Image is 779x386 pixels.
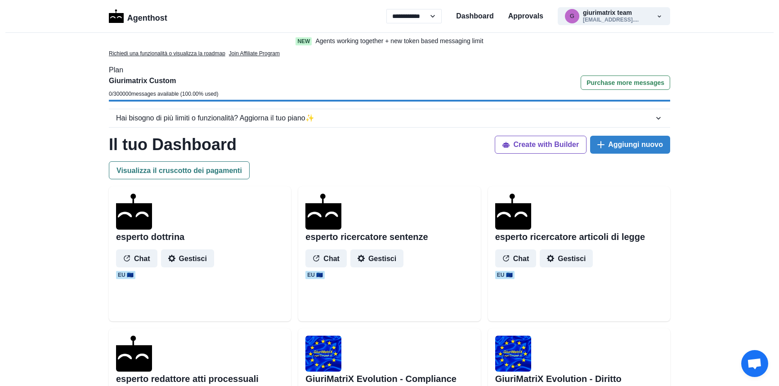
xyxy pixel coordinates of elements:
[305,336,341,372] img: user%2F1706%2Fc69140c4-d187-40b2-8d31-27057e89bcfe
[495,271,515,279] span: EU 🇪🇺
[315,36,483,46] p: Agents working together + new token based messaging limit
[116,194,152,230] img: agenthostmascotdark.ico
[590,136,670,154] button: Aggiungi nuovo
[116,336,152,372] img: agenthostmascotdark.ico
[109,161,250,179] button: Visualizza il cruscotto dei pagamenti
[109,9,124,23] img: Logo
[495,194,531,230] img: agenthostmascotdark.ico
[109,9,167,24] a: LogoAgenthost
[127,9,167,24] p: Agenthost
[540,249,593,267] button: Gestisci
[116,249,157,267] button: Chat
[116,231,184,242] h2: esperto dottrina
[305,194,341,230] img: agenthostmascotdark.ico
[305,231,428,242] h2: esperto ricercatore sentenze
[116,373,259,384] h2: esperto redattore atti processuali
[116,113,654,124] div: Hai bisogno di più limiti o funzionalità? Aggiorna il tuo piano ✨
[495,136,586,154] button: Create with Builder
[109,75,219,86] p: Giurimatrix Custom
[109,135,237,154] h1: Il tuo Dashboard
[305,271,325,279] span: EU 🇪🇺
[581,75,670,90] button: Purchase more messages
[109,109,670,127] button: Hai bisogno di più limiti o funzionalità? Aggiorna il tuo piano✨
[161,249,214,267] button: Gestisci
[350,249,403,267] button: Gestisci
[508,11,543,22] a: Approvals
[305,249,347,267] button: Chat
[495,336,531,372] img: user%2F1706%2F7dea465f-1924-49cc-a643-3e1d40af1abd
[229,49,280,58] a: Join Affiliate Program
[109,65,670,75] p: Plan
[456,11,494,22] a: Dashboard
[277,36,502,46] a: NewAgents working together + new token based messaging limit
[109,49,225,58] a: Richiedi una funzionalità o visualizza la roadmap
[495,231,645,242] h2: esperto ricercatore articoli di legge
[558,7,670,25] button: giurimatrix@gmail.comgiurimatrix team[EMAIL_ADDRESS]....
[495,249,537,267] button: Chat
[109,90,219,98] p: 0 / 300000 messages available ( 100.00 % used)
[581,75,670,100] a: Purchase more messages
[295,37,312,45] span: New
[116,271,135,279] span: EU 🇪🇺
[741,350,768,377] div: Aprire la chat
